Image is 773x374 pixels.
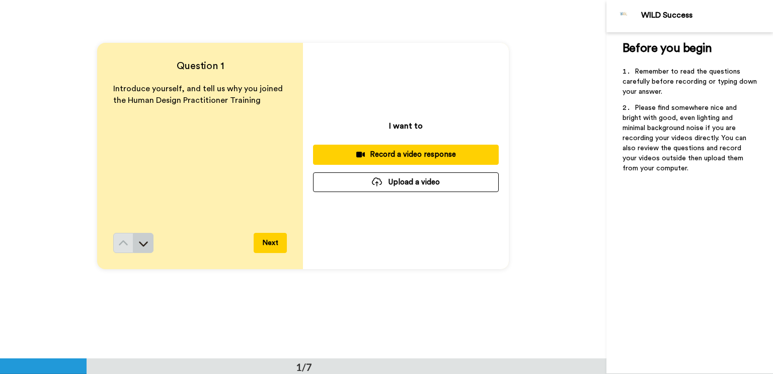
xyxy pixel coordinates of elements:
div: WILD Success [641,11,772,20]
p: I want to [389,120,423,132]
span: Before you begin [623,42,712,54]
div: 1/7 [280,360,328,374]
span: Please find somewhere nice and bright with good, even lighting and minimal background noise if yo... [623,104,748,172]
span: Remember to read the questions carefully before recording or typing down your answer. [623,68,759,95]
span: Introduce yourself, and tell us why you joined the Human Design Practitioner Training [113,85,285,104]
h4: Question 1 [113,59,287,73]
button: Record a video response [313,145,499,164]
button: Upload a video [313,172,499,192]
img: Profile Image [612,4,636,28]
div: Record a video response [321,149,491,160]
button: Next [254,233,287,253]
